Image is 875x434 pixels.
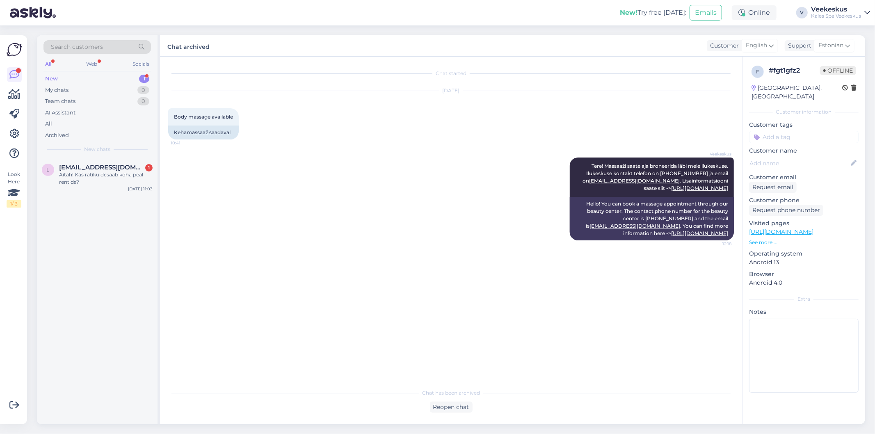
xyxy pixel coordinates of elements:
[168,87,734,94] div: [DATE]
[45,120,52,128] div: All
[137,86,149,94] div: 0
[749,146,859,155] p: Customer name
[589,178,680,184] a: [EMAIL_ADDRESS][DOMAIN_NAME]
[671,230,728,236] a: [URL][DOMAIN_NAME]
[43,59,53,69] div: All
[430,402,473,413] div: Reopen chat
[752,84,842,101] div: [GEOGRAPHIC_DATA], [GEOGRAPHIC_DATA]
[707,41,739,50] div: Customer
[45,109,75,117] div: AI Assistant
[690,5,722,21] button: Emails
[171,140,201,146] span: 10:41
[168,126,239,139] div: Kehamassaaž saadaval
[811,6,861,13] div: Veekeskus
[620,8,686,18] div: Try free [DATE]:
[749,108,859,116] div: Customer information
[570,197,734,240] div: Hello! You can book a massage appointment through our beauty center. The contact phone number for...
[45,97,75,105] div: Team chats
[583,163,729,191] span: Tere! Massaaži saate aja broneerida läbi meie ilukeskuse. Ilukeskuse kontakt telefon on [PHONE_NU...
[701,151,731,157] span: Veekeskus
[749,182,797,193] div: Request email
[749,258,859,267] p: Android 13
[811,13,861,19] div: Kales Spa Veekeskus
[128,186,153,192] div: [DATE] 11:03
[137,97,149,105] div: 0
[701,241,731,247] span: 12:18
[749,121,859,129] p: Customer tags
[769,66,820,75] div: # fgt1gfz2
[139,75,149,83] div: 1
[7,200,21,208] div: 1 / 3
[145,164,153,171] div: 1
[59,164,144,171] span: laurmarit@gmail.com
[45,75,58,83] div: New
[749,219,859,228] p: Visited pages
[174,114,233,120] span: Body massage available
[785,41,811,50] div: Support
[756,69,759,75] span: f
[168,70,734,77] div: Chat started
[811,6,870,19] a: VeekeskusKales Spa Veekeskus
[7,42,22,57] img: Askly Logo
[749,228,813,235] a: [URL][DOMAIN_NAME]
[749,205,823,216] div: Request phone number
[45,131,69,139] div: Archived
[749,239,859,246] p: See more ...
[7,171,21,208] div: Look Here
[749,249,859,258] p: Operating system
[59,171,153,186] div: Aitäh! Kas rätikuidcsaab koha peal rentida?
[47,167,50,173] span: l
[749,279,859,287] p: Android 4.0
[589,223,680,229] a: [EMAIL_ADDRESS][DOMAIN_NAME]
[51,43,103,51] span: Search customers
[422,389,480,397] span: Chat has been archived
[796,7,808,18] div: V
[732,5,777,20] div: Online
[671,185,728,191] a: [URL][DOMAIN_NAME]
[746,41,767,50] span: English
[749,173,859,182] p: Customer email
[749,308,859,316] p: Notes
[84,146,110,153] span: New chats
[749,131,859,143] input: Add a tag
[749,159,849,168] input: Add name
[167,40,210,51] label: Chat archived
[820,66,856,75] span: Offline
[749,270,859,279] p: Browser
[131,59,151,69] div: Socials
[85,59,99,69] div: Web
[818,41,843,50] span: Estonian
[749,295,859,303] div: Extra
[620,9,637,16] b: New!
[749,196,859,205] p: Customer phone
[45,86,69,94] div: My chats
